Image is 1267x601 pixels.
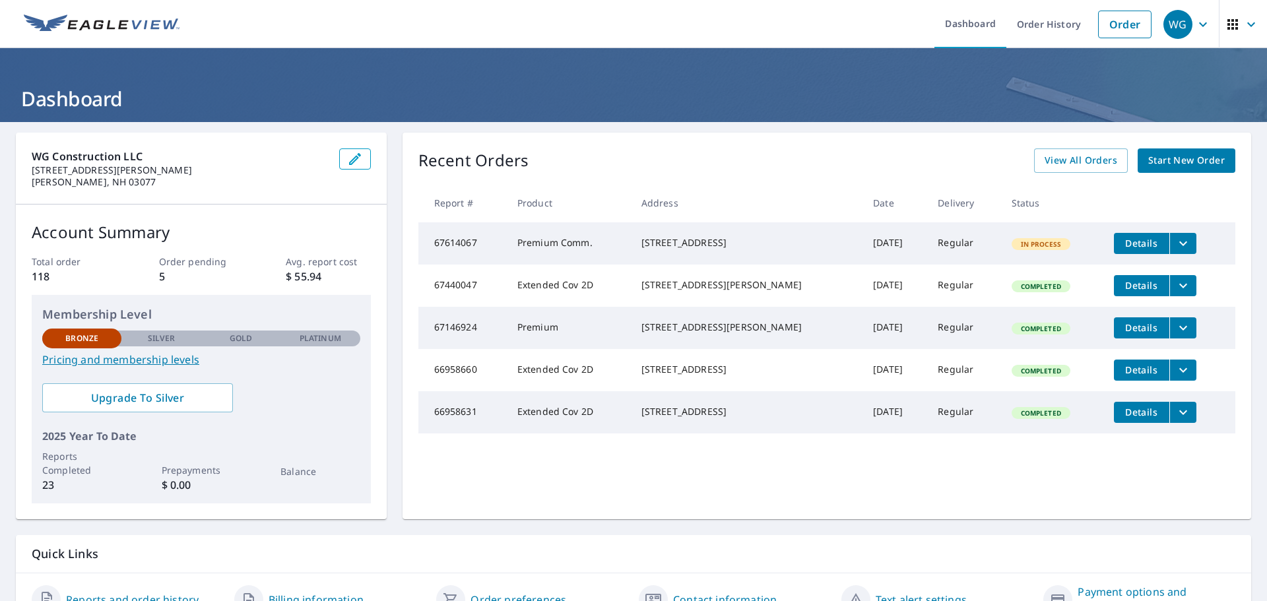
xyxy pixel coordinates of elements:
[230,332,252,344] p: Gold
[24,15,179,34] img: EV Logo
[280,464,360,478] p: Balance
[42,352,360,367] a: Pricing and membership levels
[507,307,631,349] td: Premium
[862,265,927,307] td: [DATE]
[418,391,507,433] td: 66958631
[1148,152,1225,169] span: Start New Order
[507,349,631,391] td: Extended Cov 2D
[418,349,507,391] td: 66958660
[1169,233,1196,254] button: filesDropdownBtn-67614067
[159,255,244,269] p: Order pending
[32,148,329,164] p: WG Construction LLC
[927,222,1000,265] td: Regular
[300,332,341,344] p: Platinum
[1169,360,1196,381] button: filesDropdownBtn-66958660
[862,222,927,265] td: [DATE]
[1045,152,1117,169] span: View All Orders
[1114,275,1169,296] button: detailsBtn-67440047
[32,269,116,284] p: 118
[927,265,1000,307] td: Regular
[32,546,1235,562] p: Quick Links
[1169,275,1196,296] button: filesDropdownBtn-67440047
[286,269,370,284] p: $ 55.94
[1013,324,1069,333] span: Completed
[1138,148,1235,173] a: Start New Order
[286,255,370,269] p: Avg. report cost
[42,305,360,323] p: Membership Level
[1098,11,1152,38] a: Order
[862,183,927,222] th: Date
[65,332,98,344] p: Bronze
[1169,317,1196,338] button: filesDropdownBtn-67146924
[418,222,507,265] td: 67614067
[32,255,116,269] p: Total order
[418,265,507,307] td: 67440047
[927,349,1000,391] td: Regular
[418,307,507,349] td: 67146924
[862,307,927,349] td: [DATE]
[159,269,244,284] p: 5
[641,363,852,376] div: [STREET_ADDRESS]
[32,220,371,244] p: Account Summary
[862,349,927,391] td: [DATE]
[42,477,121,493] p: 23
[42,449,121,477] p: Reports Completed
[641,405,852,418] div: [STREET_ADDRESS]
[162,477,241,493] p: $ 0.00
[507,265,631,307] td: Extended Cov 2D
[1114,233,1169,254] button: detailsBtn-67614067
[42,428,360,444] p: 2025 Year To Date
[927,183,1000,222] th: Delivery
[1013,282,1069,291] span: Completed
[1001,183,1103,222] th: Status
[1122,279,1161,292] span: Details
[162,463,241,477] p: Prepayments
[927,391,1000,433] td: Regular
[631,183,862,222] th: Address
[1013,239,1070,249] span: In Process
[507,183,631,222] th: Product
[507,391,631,433] td: Extended Cov 2D
[1163,10,1192,39] div: WG
[418,148,529,173] p: Recent Orders
[641,321,852,334] div: [STREET_ADDRESS][PERSON_NAME]
[1122,321,1161,334] span: Details
[641,278,852,292] div: [STREET_ADDRESS][PERSON_NAME]
[1114,317,1169,338] button: detailsBtn-67146924
[1013,366,1069,375] span: Completed
[1122,237,1161,249] span: Details
[862,391,927,433] td: [DATE]
[1114,402,1169,423] button: detailsBtn-66958631
[32,164,329,176] p: [STREET_ADDRESS][PERSON_NAME]
[507,222,631,265] td: Premium Comm.
[42,383,233,412] a: Upgrade To Silver
[53,391,222,405] span: Upgrade To Silver
[418,183,507,222] th: Report #
[1122,364,1161,376] span: Details
[1122,406,1161,418] span: Details
[927,307,1000,349] td: Regular
[1114,360,1169,381] button: detailsBtn-66958660
[1013,408,1069,418] span: Completed
[641,236,852,249] div: [STREET_ADDRESS]
[16,85,1251,112] h1: Dashboard
[148,332,176,344] p: Silver
[1169,402,1196,423] button: filesDropdownBtn-66958631
[32,176,329,188] p: [PERSON_NAME], NH 03077
[1034,148,1128,173] a: View All Orders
